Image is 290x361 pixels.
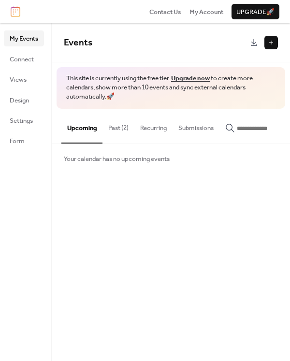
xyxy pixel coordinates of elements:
a: Settings [4,113,44,128]
span: Your calendar has no upcoming events [64,154,170,164]
span: Form [10,136,25,146]
span: Contact Us [149,7,181,17]
span: Upgrade 🚀 [236,7,275,17]
a: Design [4,92,44,108]
img: logo [11,6,20,17]
span: Views [10,75,27,85]
span: My Account [189,7,223,17]
a: Contact Us [149,7,181,16]
button: Past (2) [102,109,134,143]
span: This site is currently using the free tier. to create more calendars, show more than 10 events an... [66,74,275,101]
a: Connect [4,51,44,67]
a: My Account [189,7,223,16]
a: My Events [4,30,44,46]
a: Form [4,133,44,148]
span: Events [64,34,92,52]
span: My Events [10,34,38,43]
span: Connect [10,55,34,64]
a: Views [4,72,44,87]
button: Upcoming [61,109,102,144]
button: Recurring [134,109,173,143]
a: Upgrade now [171,72,210,85]
span: Settings [10,116,33,126]
span: Design [10,96,29,105]
button: Upgrade🚀 [232,4,279,19]
button: Submissions [173,109,219,143]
